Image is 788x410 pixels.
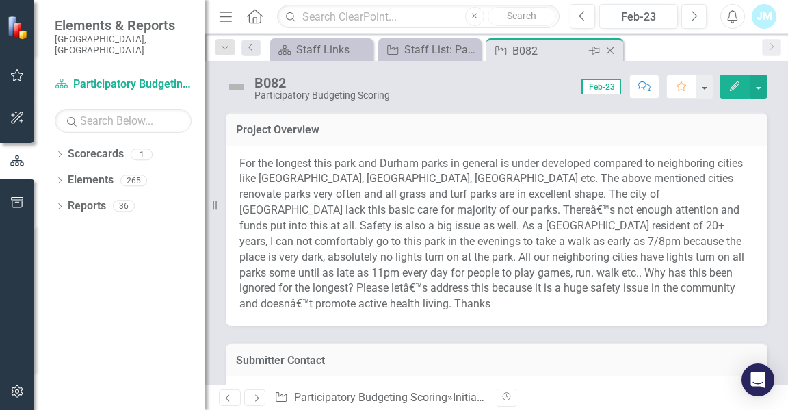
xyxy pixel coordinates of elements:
[236,355,757,367] h3: Submitter Contact
[254,90,390,101] div: Participatory Budgeting Scoring
[7,16,31,40] img: ClearPoint Strategy
[113,201,135,212] div: 36
[604,9,673,25] div: Feb-23
[296,41,369,58] div: Staff Links
[55,109,192,133] input: Search Below...
[236,124,757,136] h3: Project Overview
[55,17,192,34] span: Elements & Reports
[274,41,369,58] a: Staff Links
[68,146,124,162] a: Scorecards
[239,157,744,311] span: For the longest this park and Durham parks in general is under developed compared to neighboring ...
[404,41,477,58] div: Staff List: Parks/Recreation
[741,363,774,396] div: Open Intercom Messenger
[254,75,390,90] div: B082
[55,34,192,56] small: [GEOGRAPHIC_DATA], [GEOGRAPHIC_DATA]
[68,172,114,188] a: Elements
[581,79,621,94] span: Feb-23
[752,4,776,29] button: JM
[512,42,586,60] div: B082
[294,391,447,404] a: Participatory Budgeting Scoring
[453,391,499,404] a: Initiatives
[599,4,678,29] button: Feb-23
[226,76,248,98] img: Not Defined
[131,149,153,160] div: 1
[68,198,106,214] a: Reports
[274,390,486,406] div: » »
[277,5,560,29] input: Search ClearPoint...
[507,10,536,21] span: Search
[488,7,556,26] button: Search
[55,77,192,92] a: Participatory Budgeting Scoring
[120,175,147,186] div: 265
[382,41,477,58] a: Staff List: Parks/Recreation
